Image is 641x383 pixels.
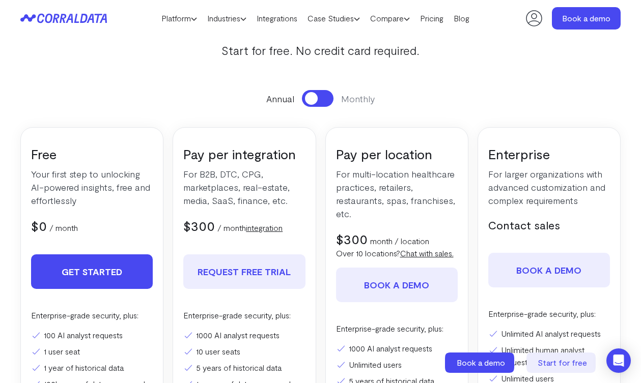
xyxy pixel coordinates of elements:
[31,309,153,321] p: Enterprise-grade security, plus:
[183,218,215,233] span: $300
[488,167,610,207] p: For larger organizations with advanced customization and complex requirements
[31,145,153,162] h3: Free
[183,309,305,321] p: Enterprise-grade security, plus:
[302,11,365,26] a: Case Studies
[252,11,302,26] a: Integrations
[183,345,305,358] li: 10 user seats
[488,308,610,320] p: Enterprise-grade security, plus:
[246,223,283,232] a: integration
[31,254,153,289] a: Get Started
[183,329,305,341] li: 1000 AI analyst requests
[488,145,610,162] h3: Enterprise
[183,362,305,374] li: 5 years of historical data
[49,222,78,234] p: / month
[183,167,305,207] p: For B2B, DTC, CPG, marketplaces, real-estate, media, SaaS, finance, etc.
[217,222,283,234] p: / month
[202,11,252,26] a: Industries
[336,359,458,371] li: Unlimited users
[156,11,202,26] a: Platform
[488,344,610,368] li: Unlimited human analyst requests
[31,167,153,207] p: Your first step to unlocking AI-powered insights, free and effortlessly
[370,235,429,247] p: month / location
[336,145,458,162] h3: Pay per location
[488,217,610,232] h5: Contact sales
[31,345,153,358] li: 1 user seat
[31,362,153,374] li: 1 year of historical data
[538,358,587,367] span: Start for free
[336,231,368,247] span: $300
[445,352,516,373] a: Book a demo
[552,7,621,30] a: Book a demo
[183,254,305,289] a: REQUEST FREE TRIAL
[526,352,598,373] a: Start for free
[183,145,305,162] h3: Pay per integration
[336,167,458,220] p: For multi-location healthcare practices, retailers, restaurants, spas, franchises, etc.
[336,268,458,302] a: Book a demo
[606,348,631,373] div: Open Intercom Messenger
[31,218,47,233] span: $0
[336,342,458,355] li: 1000 AI analyst requests
[31,329,153,341] li: 100 AI analyst requests
[341,92,375,105] span: Monthly
[415,11,449,26] a: Pricing
[336,247,458,259] p: Over 10 locations?
[365,11,415,26] a: Compare
[457,358,505,367] span: Book a demo
[488,328,610,340] li: Unlimited AI analyst requests
[449,11,475,26] a: Blog
[488,253,610,287] a: Book a demo
[266,92,294,105] span: Annual
[400,248,454,258] a: Chat with sales.
[155,41,486,60] p: Start for free. No credit card required.
[336,322,458,335] p: Enterprise-grade security, plus:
